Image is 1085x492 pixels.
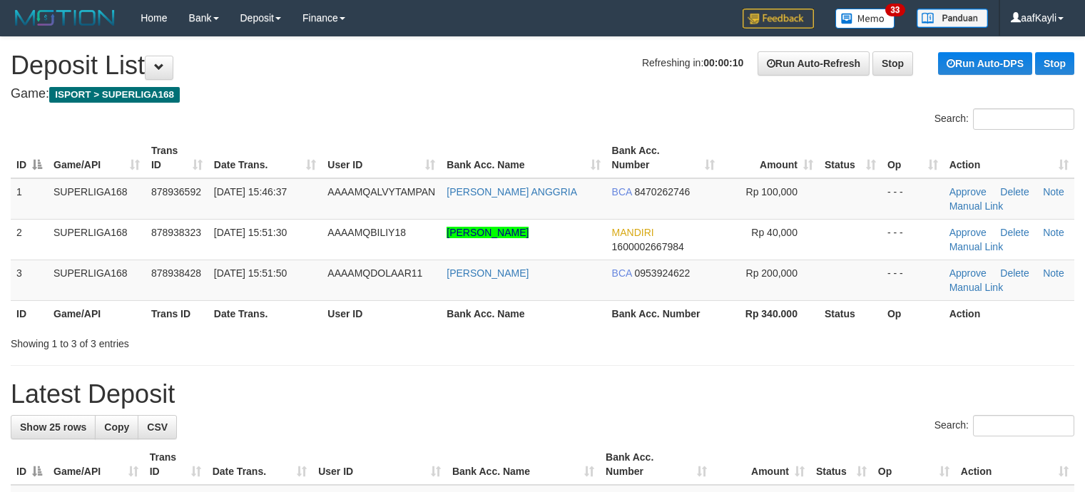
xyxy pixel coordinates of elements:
[885,4,905,16] span: 33
[634,186,690,198] span: Copy 8470262746 to clipboard
[147,421,168,433] span: CSV
[612,227,654,238] span: MANDIRI
[872,51,913,76] a: Stop
[11,138,48,178] th: ID: activate to sort column descending
[214,227,287,238] span: [DATE] 15:51:30
[955,444,1074,485] th: Action: activate to sort column ascending
[746,267,798,279] span: Rp 200,000
[151,186,201,198] span: 878936592
[934,108,1074,130] label: Search:
[144,444,207,485] th: Trans ID: activate to sort column ascending
[322,138,441,178] th: User ID: activate to sort column ascending
[934,415,1074,436] label: Search:
[882,260,944,300] td: - - -
[146,138,208,178] th: Trans ID: activate to sort column ascending
[973,108,1074,130] input: Search:
[642,57,743,68] span: Refreshing in:
[835,9,895,29] img: Button%20Memo.svg
[48,300,146,327] th: Game/API
[447,444,600,485] th: Bank Acc. Name: activate to sort column ascending
[810,444,872,485] th: Status: activate to sort column ascending
[882,138,944,178] th: Op: activate to sort column ascending
[612,186,632,198] span: BCA
[327,267,422,279] span: AAAAMQDOLAAR11
[872,444,955,485] th: Op: activate to sort column ascending
[11,444,48,485] th: ID: activate to sort column descending
[441,300,606,327] th: Bank Acc. Name
[882,219,944,260] td: - - -
[48,219,146,260] td: SUPERLIGA168
[917,9,988,28] img: panduan.png
[146,300,208,327] th: Trans ID
[720,300,819,327] th: Rp 340.000
[312,444,447,485] th: User ID: activate to sort column ascending
[138,415,177,439] a: CSV
[634,267,690,279] span: Copy 0953924622 to clipboard
[207,444,313,485] th: Date Trans.: activate to sort column ascending
[882,178,944,220] td: - - -
[944,300,1074,327] th: Action
[214,186,287,198] span: [DATE] 15:46:37
[944,138,1074,178] th: Action: activate to sort column ascending
[1000,186,1029,198] a: Delete
[819,138,882,178] th: Status: activate to sort column ascending
[20,421,86,433] span: Show 25 rows
[11,7,119,29] img: MOTION_logo.png
[49,87,180,103] span: ISPORT > SUPERLIGA168
[447,186,577,198] a: [PERSON_NAME] ANGGRIA
[151,227,201,238] span: 878938323
[819,300,882,327] th: Status
[606,138,721,178] th: Bank Acc. Number: activate to sort column ascending
[1000,227,1029,238] a: Delete
[104,421,129,433] span: Copy
[11,51,1074,80] h1: Deposit List
[606,300,721,327] th: Bank Acc. Number
[208,138,322,178] th: Date Trans.: activate to sort column ascending
[949,282,1004,293] a: Manual Link
[713,444,810,485] th: Amount: activate to sort column ascending
[758,51,870,76] a: Run Auto-Refresh
[11,219,48,260] td: 2
[949,200,1004,212] a: Manual Link
[1043,267,1064,279] a: Note
[322,300,441,327] th: User ID
[1000,267,1029,279] a: Delete
[214,267,287,279] span: [DATE] 15:51:50
[11,87,1074,101] h4: Game:
[949,267,987,279] a: Approve
[612,267,632,279] span: BCA
[11,300,48,327] th: ID
[151,267,201,279] span: 878938428
[973,415,1074,436] input: Search:
[11,415,96,439] a: Show 25 rows
[95,415,138,439] a: Copy
[949,227,987,238] a: Approve
[703,57,743,68] strong: 00:00:10
[1035,52,1074,75] a: Stop
[327,186,435,198] span: AAAAMQALVYTAMPAN
[882,300,944,327] th: Op
[48,178,146,220] td: SUPERLIGA168
[327,227,406,238] span: AAAAMQBILIY18
[441,138,606,178] th: Bank Acc. Name: activate to sort column ascending
[11,178,48,220] td: 1
[949,241,1004,252] a: Manual Link
[949,186,987,198] a: Approve
[743,9,814,29] img: Feedback.jpg
[720,138,819,178] th: Amount: activate to sort column ascending
[612,241,684,252] span: Copy 1600002667984 to clipboard
[600,444,712,485] th: Bank Acc. Number: activate to sort column ascending
[11,380,1074,409] h1: Latest Deposit
[48,138,146,178] th: Game/API: activate to sort column ascending
[1043,227,1064,238] a: Note
[447,227,529,238] a: [PERSON_NAME]
[48,260,146,300] td: SUPERLIGA168
[11,331,442,351] div: Showing 1 to 3 of 3 entries
[48,444,144,485] th: Game/API: activate to sort column ascending
[1043,186,1064,198] a: Note
[447,267,529,279] a: [PERSON_NAME]
[938,52,1032,75] a: Run Auto-DPS
[746,186,798,198] span: Rp 100,000
[11,260,48,300] td: 3
[208,300,322,327] th: Date Trans.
